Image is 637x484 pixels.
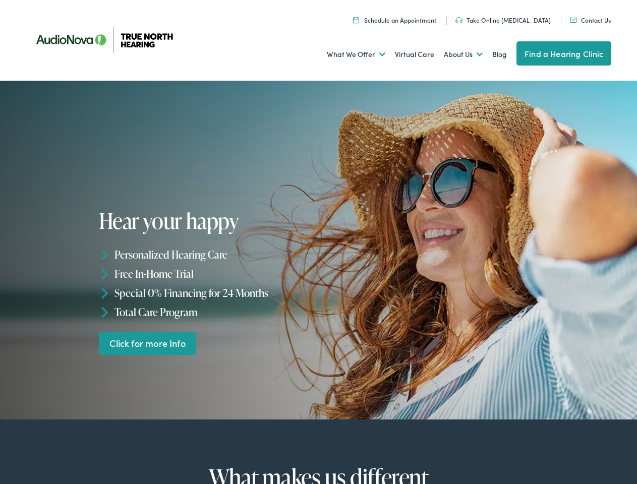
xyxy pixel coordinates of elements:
li: Free In-Home Trial [99,264,322,283]
li: Personalized Hearing Care [99,245,322,264]
a: Click for more Info [99,332,197,355]
h1: Hear your happy [99,209,322,232]
a: Find a Hearing Clinic [516,41,611,66]
a: What We Offer [327,36,385,73]
a: Contact Us [570,16,611,24]
img: Icon symbolizing a calendar in color code ffb348 [353,17,359,23]
img: Headphones icon in color code ffb348 [455,17,462,23]
a: Virtual Care [395,36,434,73]
a: Blog [492,36,507,73]
a: Take Online [MEDICAL_DATA] [455,16,551,24]
li: Total Care Program [99,302,322,322]
img: Mail icon in color code ffb348, used for communication purposes [570,18,577,23]
a: Schedule an Appointment [353,16,436,24]
a: About Us [444,36,483,73]
li: Special 0% Financing for 24 Months [99,283,322,302]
